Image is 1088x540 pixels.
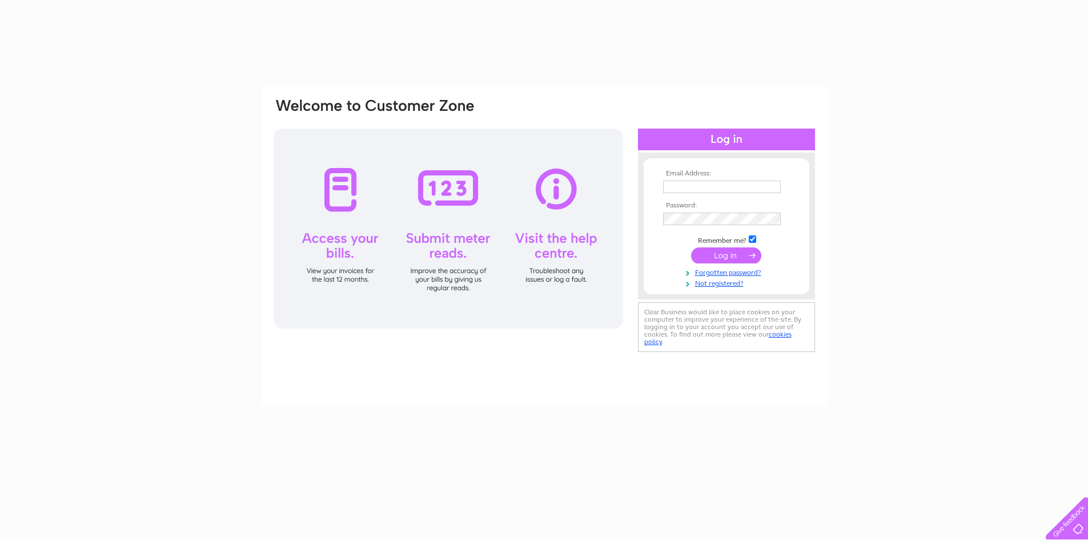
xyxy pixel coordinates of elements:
[663,266,793,277] a: Forgotten password?
[638,302,815,352] div: Clear Business would like to place cookies on your computer to improve your experience of the sit...
[660,202,793,210] th: Password:
[663,277,793,288] a: Not registered?
[660,170,793,178] th: Email Address:
[691,247,761,263] input: Submit
[660,234,793,245] td: Remember me?
[644,330,792,346] a: cookies policy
